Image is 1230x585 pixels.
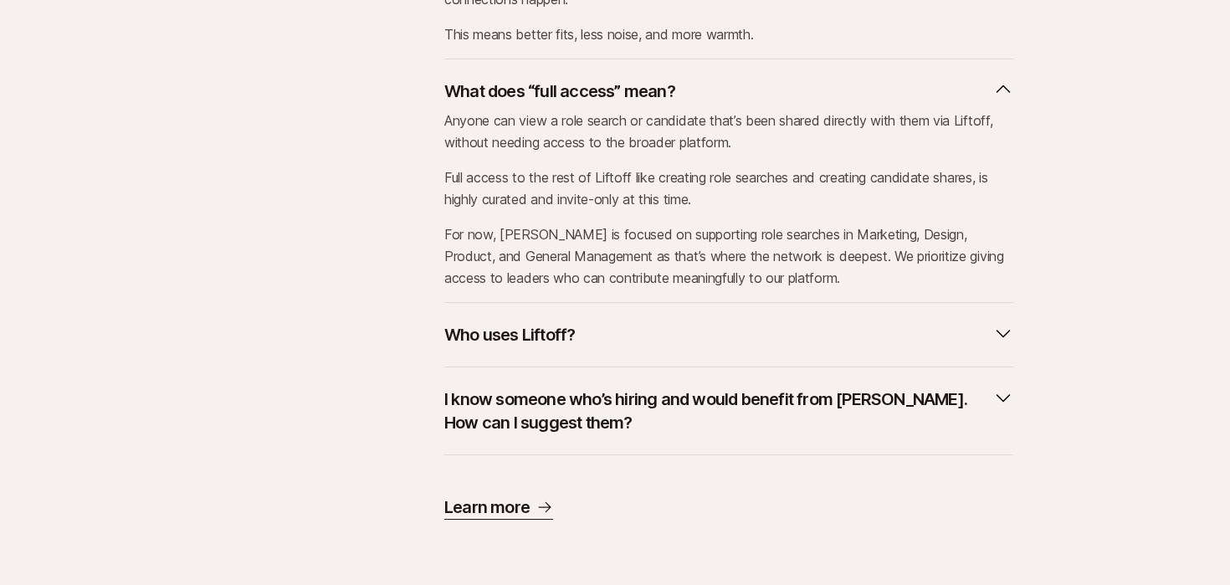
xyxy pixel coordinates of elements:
[444,73,1013,110] button: What does “full access” mean?
[444,110,1013,153] p: Anyone can view a role search or candidate that’s been shared directly with them via Liftoff, wit...
[444,167,1013,210] p: Full access to the rest of Liftoff like creating role searches and creating candidate shares, is ...
[444,387,987,434] p: I know someone who’s hiring and would benefit from [PERSON_NAME]. How can I suggest them?
[444,381,1013,441] button: I know someone who’s hiring and would benefit from [PERSON_NAME]. How can I suggest them?
[444,80,675,103] p: What does “full access” mean?
[444,110,1013,289] div: What does “full access” mean?
[444,23,1013,45] p: This means better fits, less noise, and more warmth.
[444,316,1013,353] button: Who uses Liftoff?
[444,495,553,520] a: Learn more
[444,223,1013,289] p: For now, [PERSON_NAME] is focused on supporting role searches in Marketing, Design, Product, and ...
[444,495,530,519] p: Learn more
[444,323,575,346] p: Who uses Liftoff?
